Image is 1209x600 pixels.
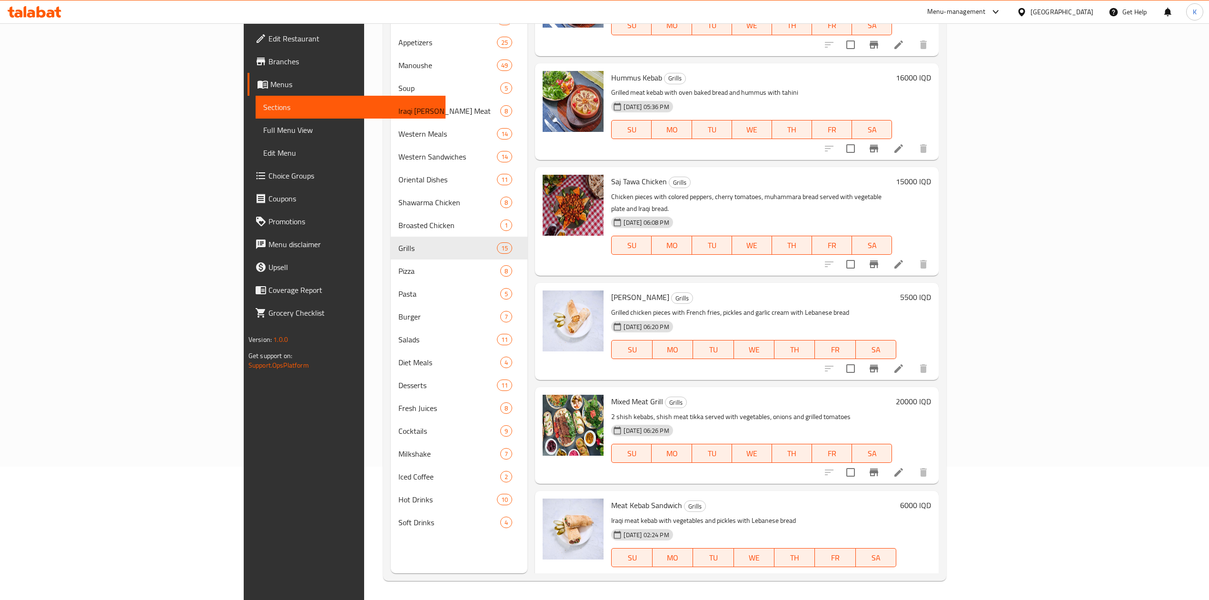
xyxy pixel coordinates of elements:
span: WE [736,239,768,252]
span: 4 [501,358,512,367]
span: Select to update [841,35,861,55]
div: [GEOGRAPHIC_DATA] [1031,7,1093,17]
span: 11 [497,335,512,344]
div: items [500,448,512,460]
span: Fresh Juices [398,402,501,414]
a: Menu disclaimer [248,233,446,256]
img: Meat Kebab Sandwich [543,499,604,560]
span: WE [736,447,768,460]
button: TH [774,340,815,359]
a: Branches [248,50,446,73]
a: Support.OpsPlatform [248,359,309,371]
div: Diet Meals [398,357,501,368]
button: FR [815,340,855,359]
p: Iraqi meat kebab with vegetables and pickles with Lebanese bread [611,515,896,527]
span: 11 [497,175,512,184]
button: TH [772,444,812,463]
h6: 15000 IQD [896,175,931,188]
button: FR [812,16,852,35]
div: Western Sandwiches14 [391,145,528,168]
div: Soup5 [391,77,528,100]
span: Select to update [841,254,861,274]
div: items [500,471,512,482]
span: MO [655,123,688,137]
span: Mixed Meat Grill [611,394,663,409]
span: Coverage Report [268,284,438,296]
span: Appetizers [398,37,497,48]
span: K [1193,7,1197,17]
span: Saj Tawa Chicken [611,174,667,189]
span: 8 [501,107,512,116]
span: Upsell [268,261,438,273]
button: SA [852,236,892,255]
span: 5 [501,290,512,299]
span: TU [696,123,728,137]
div: items [500,357,512,368]
button: WE [732,236,772,255]
div: Soup [398,82,501,94]
span: FR [816,19,848,32]
div: Pizza8 [391,260,528,282]
div: Broasted Chicken [398,220,501,231]
span: Branches [268,56,438,67]
button: MO [653,548,693,567]
span: SU [615,239,648,252]
span: Soft Drinks [398,517,501,528]
a: Coverage Report [248,279,446,301]
a: Promotions [248,210,446,233]
div: Hot Drinks [398,494,497,505]
span: MO [655,447,688,460]
div: items [500,517,512,528]
a: Edit menu item [893,143,904,154]
span: SU [615,19,648,32]
div: Manoushe49 [391,54,528,77]
div: Salads11 [391,328,528,351]
div: Iced Coffee2 [391,465,528,488]
span: MO [656,551,689,565]
span: Pasta [398,288,501,300]
span: Sections [263,101,438,113]
span: Grocery Checklist [268,307,438,319]
span: Oriental Dishes [398,174,497,185]
span: TH [778,551,811,565]
div: Grills [664,73,686,84]
span: 5 [501,84,512,93]
span: WE [736,123,768,137]
div: Cocktails9 [391,420,528,442]
p: Chicken pieces with colored peppers, cherry tomatoes, muhammara bread served with vegetable plate... [611,191,892,215]
span: Meat Kebab Sandwich [611,498,682,512]
button: delete [912,357,935,380]
span: 14 [497,130,512,139]
a: Choice Groups [248,164,446,187]
button: MO [652,444,692,463]
span: 7 [501,450,512,459]
div: Desserts11 [391,374,528,397]
span: Grills [669,177,690,188]
span: Burger [398,311,501,322]
span: Western Meals [398,128,497,140]
a: Full Menu View [256,119,446,141]
div: items [497,334,512,345]
span: TH [776,447,808,460]
span: Iced Coffee [398,471,501,482]
span: 14 [497,152,512,161]
h6: 6000 IQD [900,499,931,512]
button: Branch-specific-item [862,137,885,160]
button: WE [732,120,772,139]
span: 8 [501,198,512,207]
button: Branch-specific-item [862,253,885,276]
span: Select to update [841,359,861,379]
span: [DATE] 06:26 PM [620,426,673,435]
span: Grills [398,242,497,254]
div: Milkshake7 [391,442,528,465]
span: 15 [497,244,512,253]
div: items [497,380,512,391]
span: FR [816,123,848,137]
div: Salads [398,334,497,345]
button: SU [611,340,652,359]
button: TU [693,548,733,567]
